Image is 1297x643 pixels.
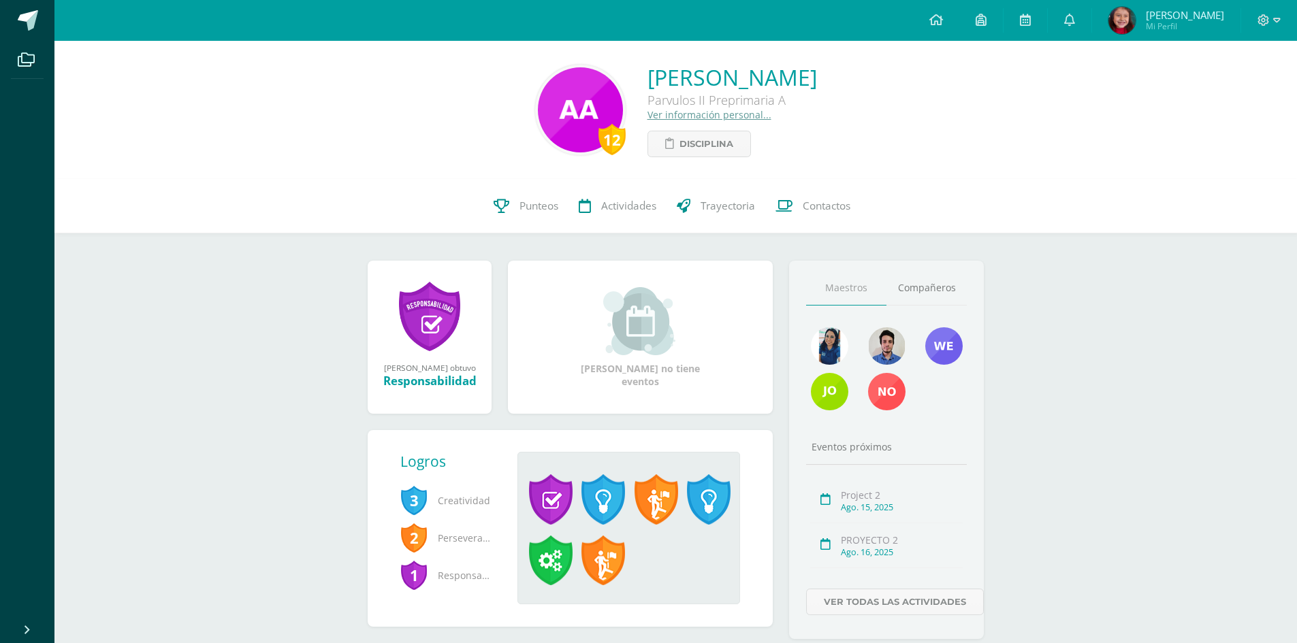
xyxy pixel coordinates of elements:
[601,199,656,213] span: Actividades
[811,327,848,365] img: 9eb4089eb1dab80ae621c0bab4c614b0.png
[803,199,850,213] span: Contactos
[925,327,963,365] img: 1322b27940a9e71a57117d606f64a3d1.png
[483,179,569,233] a: Punteos
[806,440,967,453] div: Eventos próximos
[868,373,906,410] img: dd910201b4a713f7865b489e2222b92a.png
[647,108,771,121] a: Ver información personal...
[400,519,496,557] span: Perseverancia
[647,63,817,92] a: [PERSON_NAME]
[841,489,963,501] div: Project 2
[886,271,967,306] a: Compañeros
[381,362,478,373] div: [PERSON_NAME] obtuvo
[400,557,496,594] span: Responsabilidad
[1108,7,1136,34] img: 083ad7fa40920b576607324bf618279f.png
[603,287,677,355] img: event_small.png
[841,501,963,513] div: Ago. 15, 2025
[811,373,848,410] img: 6a7a54c56617c0b9e88ba47bf52c02d7.png
[841,533,963,546] div: PROYECTO 2
[381,373,478,389] div: Responsabilidad
[868,327,906,365] img: 2dffed587003e0fc8d85a787cd9a4a0a.png
[806,589,984,615] a: Ver todas las actividades
[679,131,733,156] span: Disciplina
[701,199,755,213] span: Trayectoria
[538,67,623,152] img: d0f8e489418009a1d14a8d4ce3dfa9ca.png
[598,124,626,155] div: 12
[400,484,428,516] span: 3
[400,452,507,471] div: Logros
[765,179,861,233] a: Contactos
[400,559,428,591] span: 1
[569,179,667,233] a: Actividades
[400,522,428,553] span: 2
[647,92,817,108] div: Parvulos II Preprimaria A
[806,271,886,306] a: Maestros
[647,131,751,157] a: Disciplina
[841,546,963,558] div: Ago. 16, 2025
[1146,20,1224,32] span: Mi Perfil
[667,179,765,233] a: Trayectoria
[1146,8,1224,22] span: [PERSON_NAME]
[573,287,709,388] div: [PERSON_NAME] no tiene eventos
[400,482,496,519] span: Creatividad
[519,199,558,213] span: Punteos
